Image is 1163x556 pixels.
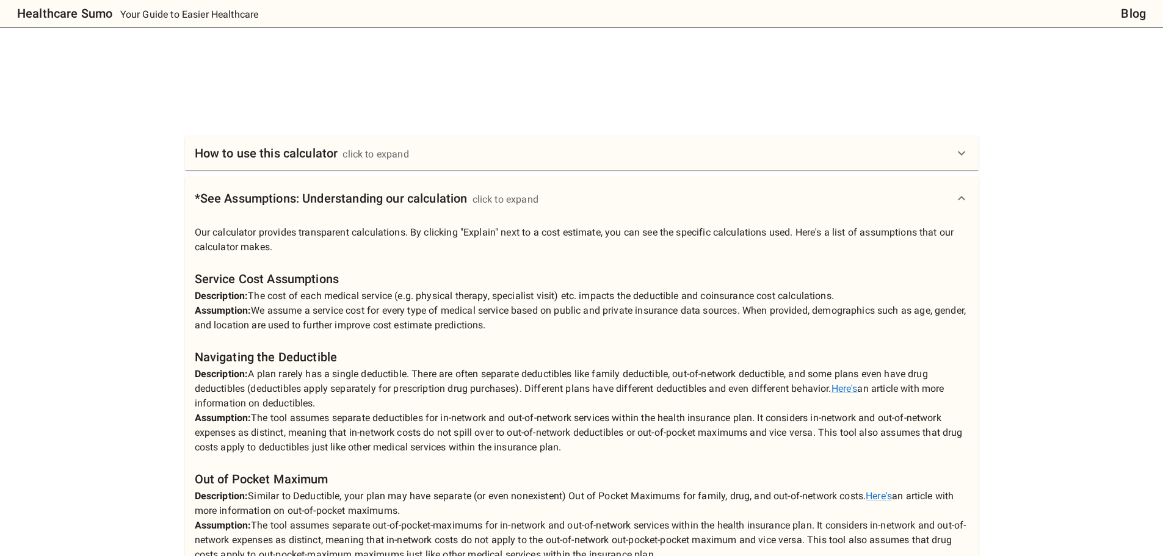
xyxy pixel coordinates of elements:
[195,290,248,301] strong: Description:
[195,519,252,531] strong: Assumption:
[473,192,538,207] div: click to expand
[185,136,979,170] div: How to use this calculatorclick to expand
[185,176,979,220] div: *See Assumptions: Understanding our calculationclick to expand
[195,305,252,316] strong: Assumption:
[866,490,892,502] a: Here's
[831,383,858,394] a: Here's
[195,490,248,502] strong: Description:
[195,368,248,380] strong: Description:
[195,412,252,424] strong: Assumption:
[195,469,969,489] h6: Out of Pocket Maximum
[120,7,259,22] p: Your Guide to Easier Healthcare
[195,347,969,367] h6: Navigating the Deductible
[1121,4,1146,23] a: Blog
[17,4,112,23] h6: Healthcare Sumo
[7,4,112,23] a: Healthcare Sumo
[195,269,969,289] h6: Service Cost Assumptions
[195,189,468,208] h6: *See Assumptions: Understanding our calculation
[195,143,338,163] h6: How to use this calculator
[342,147,408,162] div: click to expand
